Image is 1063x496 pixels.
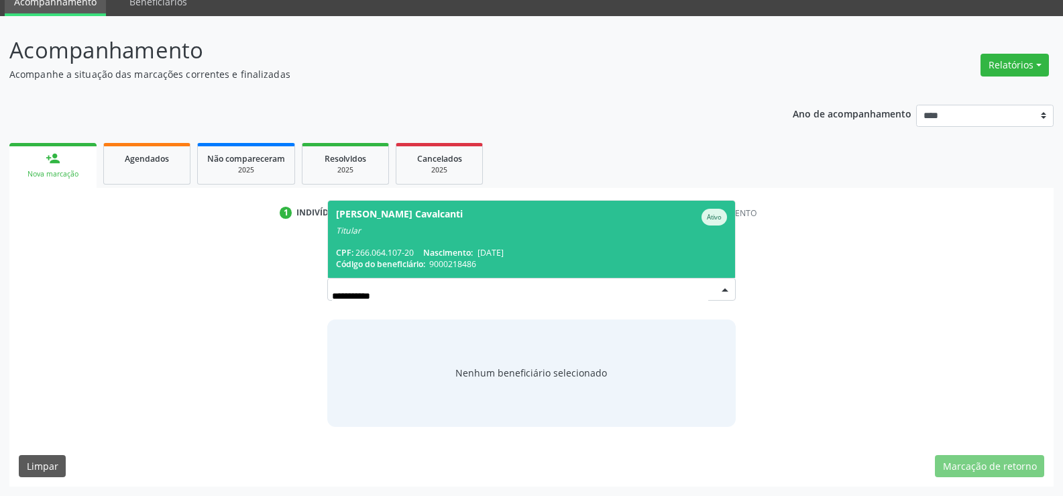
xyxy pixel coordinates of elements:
[9,67,740,81] p: Acompanhe a situação das marcações correntes e finalizadas
[406,165,473,175] div: 2025
[325,153,366,164] span: Resolvidos
[707,213,722,221] small: Ativo
[19,455,66,478] button: Limpar
[46,151,60,166] div: person_add
[125,153,169,164] span: Agendados
[981,54,1049,77] button: Relatórios
[336,258,425,270] span: Código do beneficiário:
[9,34,740,67] p: Acompanhamento
[336,226,727,236] div: Titular
[455,366,607,380] span: Nenhum beneficiário selecionado
[793,105,911,121] p: Ano de acompanhamento
[312,165,379,175] div: 2025
[280,207,292,219] div: 1
[336,247,727,258] div: 266.064.107-20
[336,247,353,258] span: CPF:
[336,209,463,226] div: [PERSON_NAME] Cavalcanti
[429,258,476,270] span: 9000218486
[19,169,87,179] div: Nova marcação
[296,207,341,219] div: Indivíduo
[423,247,473,258] span: Nascimento:
[207,165,285,175] div: 2025
[207,153,285,164] span: Não compareceram
[417,153,462,164] span: Cancelados
[478,247,504,258] span: [DATE]
[935,455,1044,478] button: Marcação de retorno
